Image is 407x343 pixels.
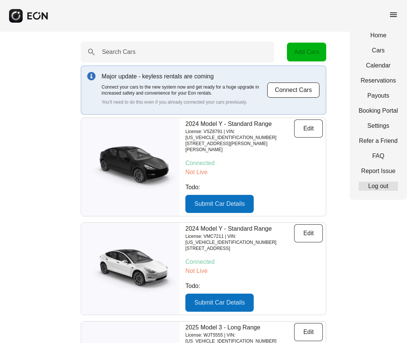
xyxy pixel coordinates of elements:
button: Connect Cars [267,82,320,98]
p: 2024 Model Y - Standard Range [185,119,294,129]
button: Edit [294,119,323,138]
a: Log out [359,182,398,191]
p: [STREET_ADDRESS] [185,245,294,251]
a: Reservations [359,76,398,85]
a: FAQ [359,152,398,161]
p: Not Live [185,168,323,177]
a: Report Issue [359,167,398,176]
a: Payouts [359,91,398,100]
p: [STREET_ADDRESS][PERSON_NAME][PERSON_NAME] [185,141,294,153]
p: Connect your cars to the new system now and get ready for a huge upgrade in increased safety and ... [102,84,267,96]
a: Refer a Friend [359,136,398,145]
button: Edit [294,224,323,242]
a: Calendar [359,61,398,70]
span: menu [389,10,398,19]
button: Edit [294,323,323,341]
p: Major update - keyless rentals are coming [102,72,267,81]
p: 2025 Model 3 - Long Range [185,323,294,332]
p: License: VMC7211 | VIN: [US_VEHICLE_IDENTIFICATION_NUMBER] [185,233,294,245]
a: Settings [359,121,398,130]
p: Todo: [185,183,323,192]
p: Connected [185,257,323,266]
img: info [87,72,96,80]
a: Cars [359,46,398,55]
p: Connected [185,159,323,168]
label: Search Cars [102,47,136,57]
a: Booking Portal [359,106,398,115]
img: car [81,142,179,191]
button: Submit Car Details [185,195,254,213]
p: Not Live [185,266,323,276]
img: car [81,244,179,293]
a: Home [359,31,398,40]
p: You'll need to do this even if you already connected your cars previously. [102,99,267,105]
button: Submit Car Details [185,294,254,312]
p: License: VSZ8791 | VIN: [US_VEHICLE_IDENTIFICATION_NUMBER] [185,129,294,141]
p: 2024 Model Y - Standard Range [185,224,294,233]
p: Todo: [185,282,323,291]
